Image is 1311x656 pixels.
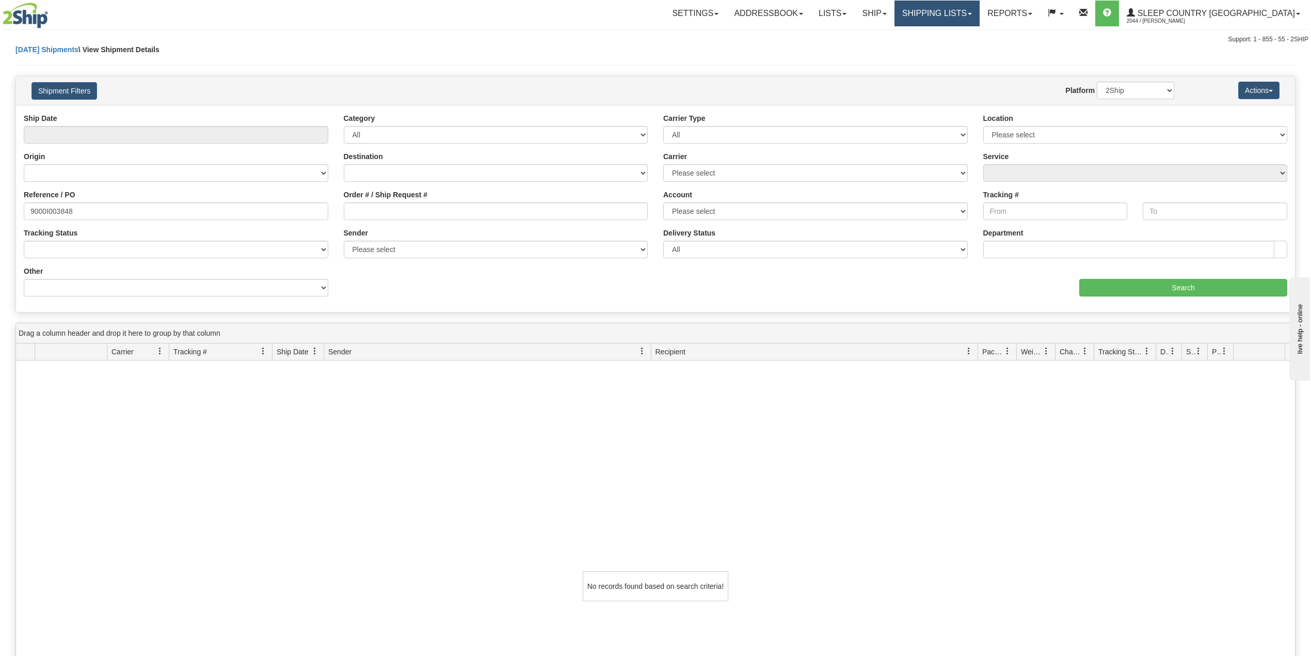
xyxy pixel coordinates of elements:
[983,190,1019,200] label: Tracking #
[254,342,272,360] a: Tracking # filter column settings
[16,323,1295,343] div: grid grouping header
[983,228,1024,238] label: Department
[344,113,375,123] label: Category
[277,347,308,357] span: Ship Date
[78,45,159,54] span: \ View Shipment Details
[999,342,1016,360] a: Packages filter column settings
[306,342,324,360] a: Ship Date filter column settings
[664,1,726,26] a: Settings
[1098,347,1143,357] span: Tracking Status
[633,342,651,360] a: Sender filter column settings
[3,3,48,28] img: logo2044.jpg
[151,342,169,360] a: Carrier filter column settings
[1119,1,1308,26] a: Sleep Country [GEOGRAPHIC_DATA] 2044 / [PERSON_NAME]
[328,347,351,357] span: Sender
[1190,342,1207,360] a: Shipment Issues filter column settings
[344,190,428,200] label: Order # / Ship Request #
[811,1,854,26] a: Lists
[982,347,1004,357] span: Packages
[1164,342,1181,360] a: Delivery Status filter column settings
[980,1,1040,26] a: Reports
[983,113,1013,123] label: Location
[1076,342,1094,360] a: Charge filter column settings
[1186,347,1195,357] span: Shipment Issues
[1037,342,1055,360] a: Weight filter column settings
[983,151,1009,162] label: Service
[1135,9,1295,18] span: Sleep Country [GEOGRAPHIC_DATA]
[854,1,894,26] a: Ship
[1238,82,1280,99] button: Actions
[31,82,97,100] button: Shipment Filters
[1138,342,1156,360] a: Tracking Status filter column settings
[8,9,95,17] div: live help - online
[1216,342,1233,360] a: Pickup Status filter column settings
[663,190,692,200] label: Account
[1287,275,1310,381] iframe: chat widget
[1060,347,1081,357] span: Charge
[1127,16,1204,26] span: 2044 / [PERSON_NAME]
[15,45,78,54] a: [DATE] Shipments
[583,571,728,601] div: No records found based on search criteria!
[111,347,134,357] span: Carrier
[894,1,980,26] a: Shipping lists
[24,228,77,238] label: Tracking Status
[1143,202,1287,220] input: To
[663,151,687,162] label: Carrier
[344,151,383,162] label: Destination
[726,1,811,26] a: Addressbook
[655,347,685,357] span: Recipient
[173,347,207,357] span: Tracking #
[1065,85,1095,96] label: Platform
[24,190,75,200] label: Reference / PO
[983,202,1128,220] input: From
[3,35,1308,44] div: Support: 1 - 855 - 55 - 2SHIP
[1079,279,1287,296] input: Search
[663,228,715,238] label: Delivery Status
[663,113,705,123] label: Carrier Type
[344,228,368,238] label: Sender
[24,113,57,123] label: Ship Date
[24,151,45,162] label: Origin
[1021,347,1043,357] span: Weight
[960,342,978,360] a: Recipient filter column settings
[1212,347,1221,357] span: Pickup Status
[1160,347,1169,357] span: Delivery Status
[24,266,43,276] label: Other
